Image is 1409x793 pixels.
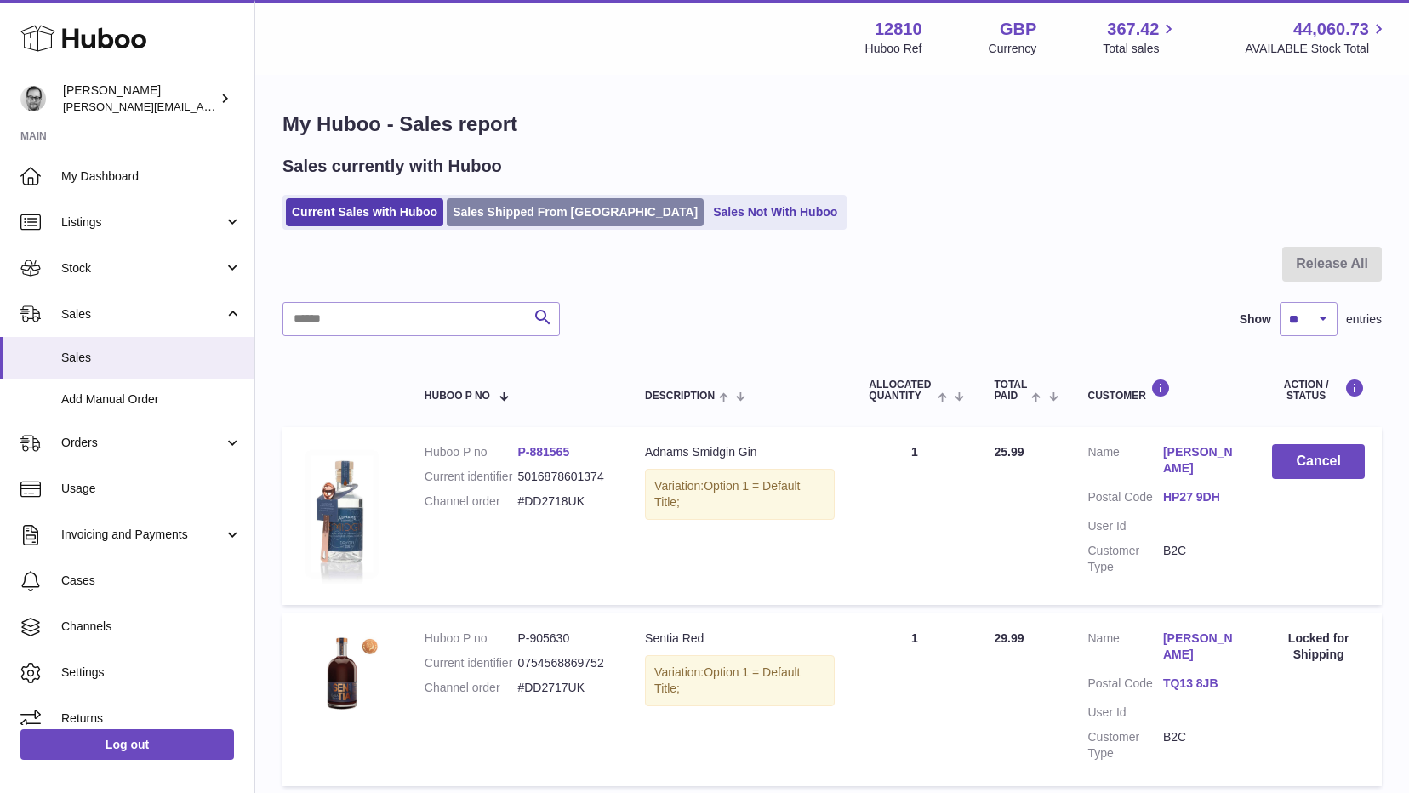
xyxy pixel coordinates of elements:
[645,391,715,402] span: Description
[188,109,287,120] div: Keywords by Traffic
[517,630,611,647] dd: P-905630
[63,100,341,113] span: [PERSON_NAME][EMAIL_ADDRESS][DOMAIN_NAME]
[63,83,216,115] div: [PERSON_NAME]
[654,479,800,509] span: Option 1 = Default Title;
[20,729,234,760] a: Log out
[1107,18,1159,41] span: 367.42
[1245,18,1389,57] a: 44,060.73 AVAILABLE Stock Total
[1346,311,1382,328] span: entries
[1163,729,1238,762] dd: B2C
[61,435,224,451] span: Orders
[645,630,835,647] div: Sentia Red
[1272,379,1365,402] div: Action / Status
[61,527,224,543] span: Invoicing and Payments
[48,27,83,41] div: v 4.0.25
[1000,18,1036,41] strong: GBP
[61,481,242,497] span: Usage
[44,44,187,58] div: Domain: [DOMAIN_NAME]
[46,107,60,121] img: tab_domain_overview_orange.svg
[425,493,518,510] dt: Channel order
[61,214,224,231] span: Listings
[447,198,704,226] a: Sales Shipped From [GEOGRAPHIC_DATA]
[299,630,385,716] img: 128101700493044.jpeg
[299,444,385,584] img: 128101699609521.jpg
[645,469,835,520] div: Variation:
[1103,41,1178,57] span: Total sales
[282,155,502,178] h2: Sales currently with Huboo
[425,469,518,485] dt: Current identifier
[27,27,41,41] img: logo_orange.svg
[1163,489,1238,505] a: HP27 9DH
[61,260,224,277] span: Stock
[1088,729,1163,762] dt: Customer Type
[1088,489,1163,510] dt: Postal Code
[989,41,1037,57] div: Currency
[61,168,242,185] span: My Dashboard
[1088,543,1163,575] dt: Customer Type
[875,18,922,41] strong: 12810
[517,445,569,459] a: P-881565
[1088,518,1163,534] dt: User Id
[1088,444,1163,481] dt: Name
[425,391,490,402] span: Huboo P no
[994,379,1027,402] span: Total paid
[1163,444,1238,476] a: [PERSON_NAME]
[65,109,152,120] div: Domain Overview
[169,107,183,121] img: tab_keywords_by_traffic_grey.svg
[517,655,611,671] dd: 0754568869752
[654,665,800,695] span: Option 1 = Default Title;
[1240,311,1271,328] label: Show
[517,680,611,696] dd: #DD2717UK
[425,680,518,696] dt: Channel order
[1245,41,1389,57] span: AVAILABLE Stock Total
[1163,676,1238,692] a: TQ13 8JB
[425,655,518,671] dt: Current identifier
[61,350,242,366] span: Sales
[1088,379,1239,402] div: Customer
[27,44,41,58] img: website_grey.svg
[994,631,1024,645] span: 29.99
[645,655,835,706] div: Variation:
[1088,676,1163,696] dt: Postal Code
[1293,18,1369,41] span: 44,060.73
[425,444,518,460] dt: Huboo P no
[282,111,1382,138] h1: My Huboo - Sales report
[286,198,443,226] a: Current Sales with Huboo
[707,198,843,226] a: Sales Not With Huboo
[852,427,977,605] td: 1
[1272,444,1365,479] button: Cancel
[1088,705,1163,721] dt: User Id
[1163,543,1238,575] dd: B2C
[852,613,977,786] td: 1
[1088,630,1163,667] dt: Name
[869,379,933,402] span: ALLOCATED Quantity
[425,630,518,647] dt: Huboo P no
[865,41,922,57] div: Huboo Ref
[61,573,242,589] span: Cases
[645,444,835,460] div: Adnams Smidgin Gin
[61,619,242,635] span: Channels
[517,493,611,510] dd: #DD2718UK
[61,665,242,681] span: Settings
[994,445,1024,459] span: 25.99
[61,710,242,727] span: Returns
[61,306,224,322] span: Sales
[61,391,242,408] span: Add Manual Order
[1103,18,1178,57] a: 367.42 Total sales
[20,86,46,111] img: alex@digidistiller.com
[517,469,611,485] dd: 5016878601374
[1272,630,1365,663] div: Locked for Shipping
[1163,630,1238,663] a: [PERSON_NAME]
